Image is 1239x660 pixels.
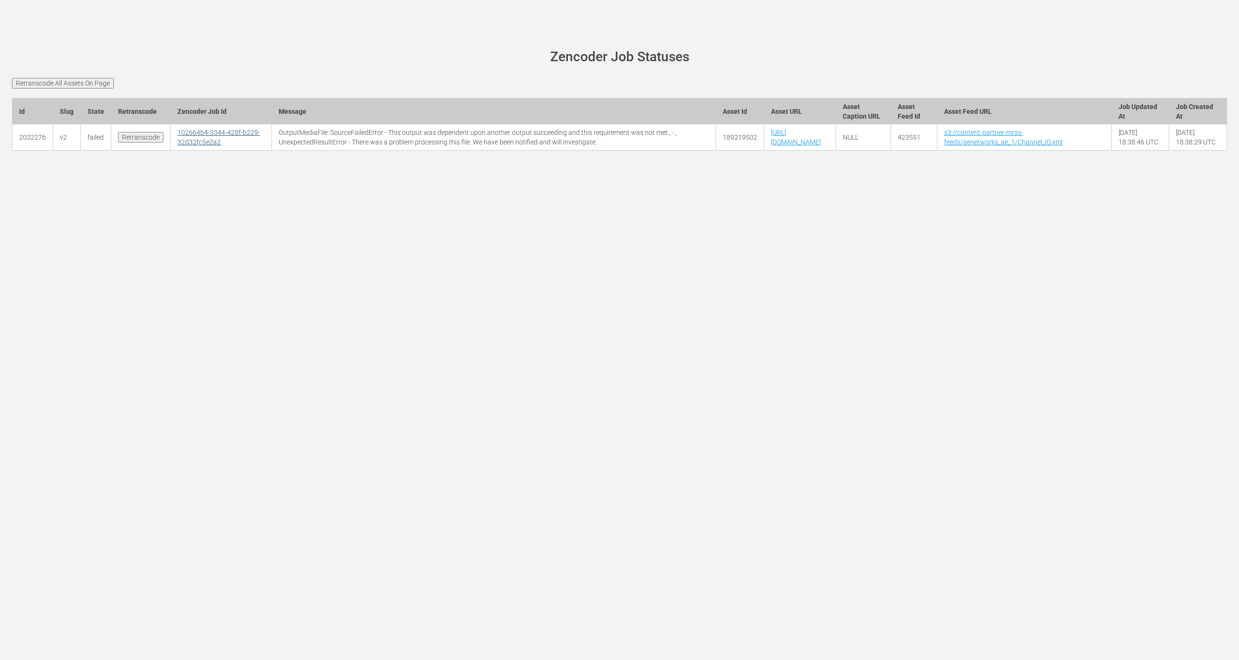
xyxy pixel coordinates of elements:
th: Message [272,98,716,124]
td: 189219502 [716,124,764,151]
td: failed [81,124,111,151]
th: Asset Caption URL [836,98,891,124]
th: Zencoder Job Id [171,98,272,124]
input: Retranscode All Assets On Page [12,78,114,88]
th: Asset Feed Id [891,98,937,124]
th: Asset Feed URL [937,98,1111,124]
td: NULL [836,124,891,151]
a: [URL][DOMAIN_NAME] [771,129,821,146]
th: State [81,98,111,124]
td: [DATE] 18:38:46 UTC [1111,124,1169,151]
th: Job Updated At [1111,98,1169,124]
th: Id [12,98,53,124]
a: 102664b4-3344-428f-b229-32d32fc5e2a2 [177,129,260,146]
th: Slug [53,98,81,124]
th: Job Created At [1169,98,1227,124]
input: Retranscode [118,132,163,143]
h1: Zencoder Job Statuses [25,50,1214,65]
td: v2 [53,124,81,151]
td: [DATE] 18:38:29 UTC [1169,124,1227,151]
th: Retranscode [111,98,171,124]
a: s3://content-partner-mrss-feeds/aenetworks_ae_1/Channel_ID.xml [944,129,1063,146]
td: 2032276 [12,124,53,151]
th: Asset URL [764,98,836,124]
th: Asset Id [716,98,764,124]
td: 423551 [891,124,937,151]
td: OutputMediaFile::SourceFailedError - This output was dependent upon another output succeeding and... [272,124,716,151]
